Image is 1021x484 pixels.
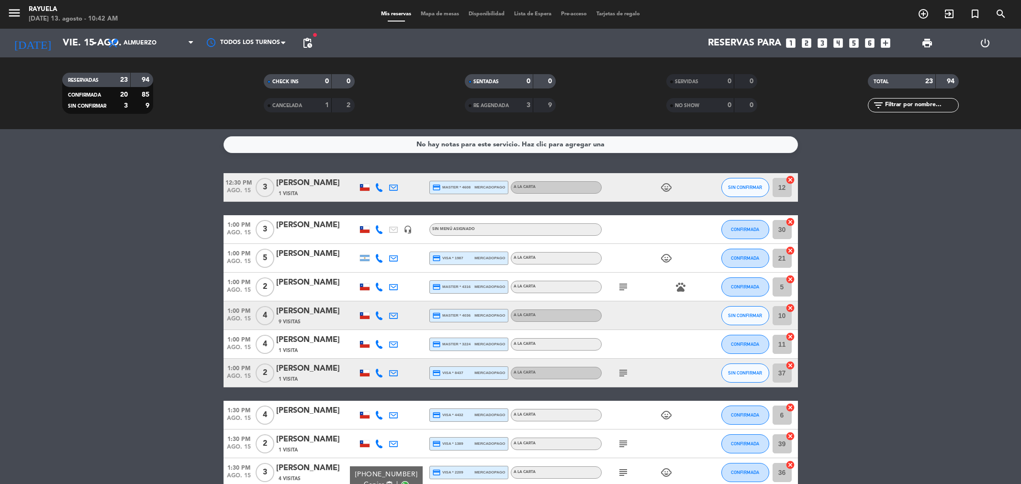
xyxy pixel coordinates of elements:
div: [DATE] 13. agosto - 10:42 AM [29,14,118,24]
strong: 0 [728,102,731,109]
span: Disponibilidad [464,11,509,17]
div: [PERSON_NAME] [276,248,358,260]
span: Pre-acceso [556,11,592,17]
div: [PERSON_NAME] [276,462,358,474]
span: 1:30 PM [224,462,254,473]
span: CONFIRMADA [731,227,759,232]
button: menu [7,6,22,23]
span: 1 Visita [279,446,298,454]
span: 2 [256,363,274,383]
strong: 3 [124,102,128,109]
span: 1:00 PM [224,305,254,316]
button: SIN CONFIRMAR [721,306,769,325]
span: Almuerzo [123,40,157,46]
span: fiber_manual_record [312,32,318,38]
strong: 23 [925,78,933,85]
span: 1:00 PM [224,247,254,258]
span: CONFIRMADA [731,284,759,289]
i: looks_6 [864,37,876,49]
span: visa * 1389 [432,440,463,448]
span: ago. 15 [224,258,254,269]
button: CONFIRMADA [721,220,769,239]
i: credit_card [432,440,441,448]
i: credit_card [432,254,441,263]
span: 4 Visitas [279,475,301,483]
strong: 23 [120,77,128,83]
i: subject [617,467,629,478]
div: [PERSON_NAME] [276,219,358,231]
span: 4 [256,406,274,425]
strong: 9 [548,102,554,109]
span: master * 4608 [432,183,471,192]
span: CONFIRMADA [731,255,759,261]
span: 1 Visita [279,375,298,383]
i: cancel [785,275,795,284]
strong: 94 [142,77,151,83]
span: Mis reservas [376,11,416,17]
div: [PERSON_NAME] [276,276,358,289]
strong: 0 [750,102,755,109]
span: Tarjetas de regalo [592,11,645,17]
span: CHECK INS [272,79,299,84]
span: print [921,37,933,49]
span: visa * 8437 [432,369,463,377]
i: credit_card [432,411,441,419]
span: A la carta [514,285,536,288]
span: visa * 1987 [432,254,463,263]
span: SERVIDAS [675,79,698,84]
span: CONFIRMADA [731,412,759,418]
i: looks_5 [848,37,860,49]
span: Lista de Espera [509,11,556,17]
span: Reservas para [708,37,781,49]
span: pending_actions [302,37,313,49]
button: SIN CONFIRMAR [721,178,769,197]
span: Sin menú asignado [432,227,475,231]
i: exit_to_app [943,8,955,20]
i: arrow_drop_down [89,37,101,49]
span: 1:00 PM [224,219,254,230]
strong: 94 [947,78,956,85]
span: mercadopago [474,412,505,418]
strong: 9 [146,102,151,109]
span: mercadopago [474,184,505,190]
span: ago. 15 [224,287,254,298]
div: [PERSON_NAME] [276,334,358,346]
span: A la carta [514,342,536,346]
button: CONFIRMADA [721,249,769,268]
span: SIN CONFIRMAR [728,313,762,318]
span: visa * 4432 [432,411,463,419]
span: A la carta [514,185,536,189]
span: CONFIRMADA [731,470,759,475]
i: cancel [785,303,795,313]
span: SIN CONFIRMAR [728,185,762,190]
div: LOG OUT [956,29,1014,57]
span: mercadopago [474,284,505,290]
span: A la carta [514,441,536,445]
i: child_care [661,467,672,478]
span: RESERVADAS [68,78,99,83]
strong: 0 [548,78,554,85]
i: add_box [879,37,892,49]
strong: 2 [347,102,352,109]
div: [PERSON_NAME] [276,405,358,417]
strong: 0 [750,78,755,85]
i: menu [7,6,22,20]
span: master * 3224 [432,340,471,349]
span: 1:30 PM [224,404,254,415]
strong: 3 [527,102,530,109]
span: mercadopago [474,370,505,376]
span: ago. 15 [224,444,254,455]
i: power_settings_new [979,37,991,49]
i: cancel [785,332,795,341]
span: ago. 15 [224,373,254,384]
span: ago. 15 [224,415,254,426]
div: No hay notas para este servicio. Haz clic para agregar una [416,139,605,150]
i: cancel [785,175,795,185]
i: credit_card [432,340,441,349]
i: credit_card [432,311,441,320]
i: looks_3 [816,37,829,49]
span: 9 Visitas [279,318,301,326]
span: 1:00 PM [224,333,254,344]
span: RE AGENDADA [473,103,509,108]
span: 4 [256,335,274,354]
